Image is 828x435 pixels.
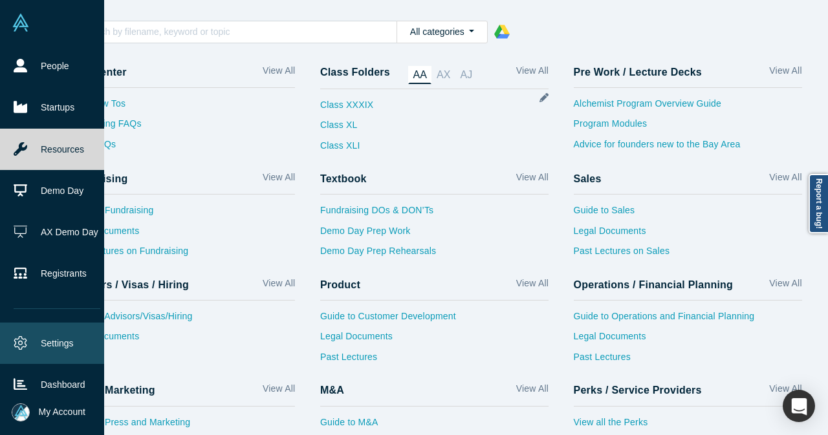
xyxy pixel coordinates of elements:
img: Mia Scott's Account [12,403,30,421]
a: Demo Day Prep Work [320,224,549,245]
a: View All [263,171,295,189]
a: Class XLI [320,139,373,160]
a: View All [769,64,801,83]
a: Demo Day Prep Rehearsals [320,244,549,265]
a: View All [263,277,295,295]
a: Past Lectures [574,350,802,371]
a: Legal Documents [574,224,802,245]
a: Legal Documents [574,330,802,350]
a: View All [516,277,549,295]
img: Alchemist Vault Logo [12,14,30,32]
a: View All [263,64,295,83]
a: View All [769,277,801,295]
a: Guide to Customer Development [320,310,549,330]
a: Guide to Operations and Financial Planning [574,310,802,330]
h4: Product [320,279,360,291]
a: Class XL [320,118,373,139]
a: Past Lectures on Fundraising [67,244,295,265]
a: Vault How Tos [67,97,295,118]
a: Past Lectures [320,350,549,371]
a: View All [516,64,549,84]
h4: Pre Work / Lecture Decks [574,66,702,78]
a: Guide to Fundraising [67,204,295,224]
a: AJ [455,66,477,84]
h4: Press / Marketing [67,384,155,396]
a: Fundraising FAQs [67,117,295,138]
a: Legal Documents [67,330,295,350]
a: Guide to Advisors/Visas/Hiring [67,310,295,330]
a: Legal Documents [67,224,295,245]
a: View All [516,171,549,189]
a: View All [516,382,549,401]
input: Search by filename, keyword or topic [80,23,397,40]
button: All categories [397,21,488,43]
a: Class XXXIX [320,98,373,119]
h4: Textbook [320,173,367,185]
h4: Sales [574,173,602,185]
h4: Perks / Service Providers [574,384,702,396]
a: Program Modules [574,117,802,138]
a: Legal Documents [320,330,549,350]
h4: M&A [320,384,344,396]
h4: Advisors / Visas / Hiring [67,279,189,291]
button: My Account [12,403,85,421]
a: AX [431,66,455,84]
h4: Class Folders [320,66,390,80]
a: Report a bug! [809,174,828,233]
a: Guide to Sales [574,204,802,224]
a: View All [263,382,295,401]
a: View All [769,171,801,189]
a: Fundraising DOs & DON’Ts [320,204,549,224]
a: View All [769,382,801,401]
h4: Operations / Financial Planning [574,279,734,291]
a: Alchemist Program Overview Guide [574,97,802,118]
a: Advice for founders new to the Bay Area [574,138,802,158]
a: Sales FAQs [67,138,295,158]
a: AA [408,66,432,84]
span: My Account [39,405,85,419]
a: Past Lectures on Sales [574,244,802,265]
